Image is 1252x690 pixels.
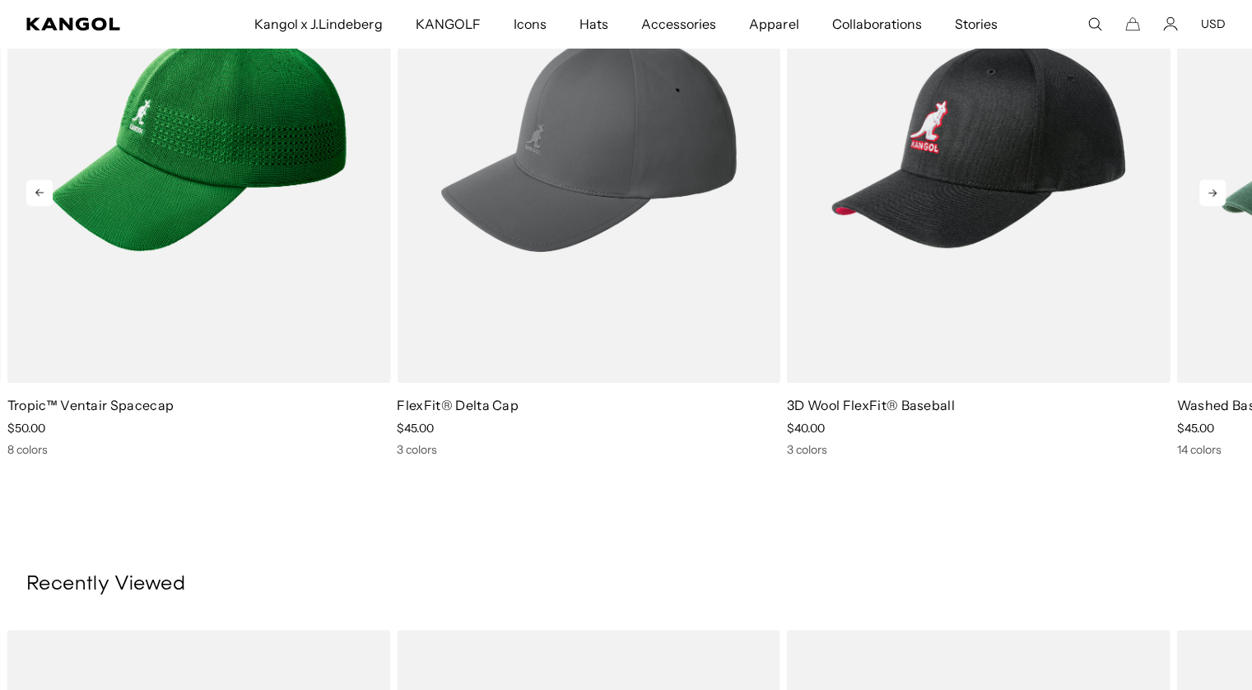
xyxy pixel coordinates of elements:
[7,397,175,413] a: Tropic™ Ventair Spacecap
[1177,421,1214,436] span: $45.00
[1125,16,1140,31] button: Cart
[397,442,780,457] div: 3 colors
[26,572,1226,597] h3: Recently Viewed
[1201,16,1226,31] button: USD
[397,397,519,413] a: FlexFit® Delta Cap
[26,17,167,30] a: Kangol
[7,421,45,436] span: $50.00
[787,421,825,436] span: $40.00
[7,442,391,457] div: 8 colors
[787,442,1171,457] div: 3 colors
[1163,16,1178,31] a: Account
[1087,16,1102,31] summary: Search here
[397,421,434,436] span: $45.00
[787,397,955,413] a: 3D Wool FlexFit® Baseball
